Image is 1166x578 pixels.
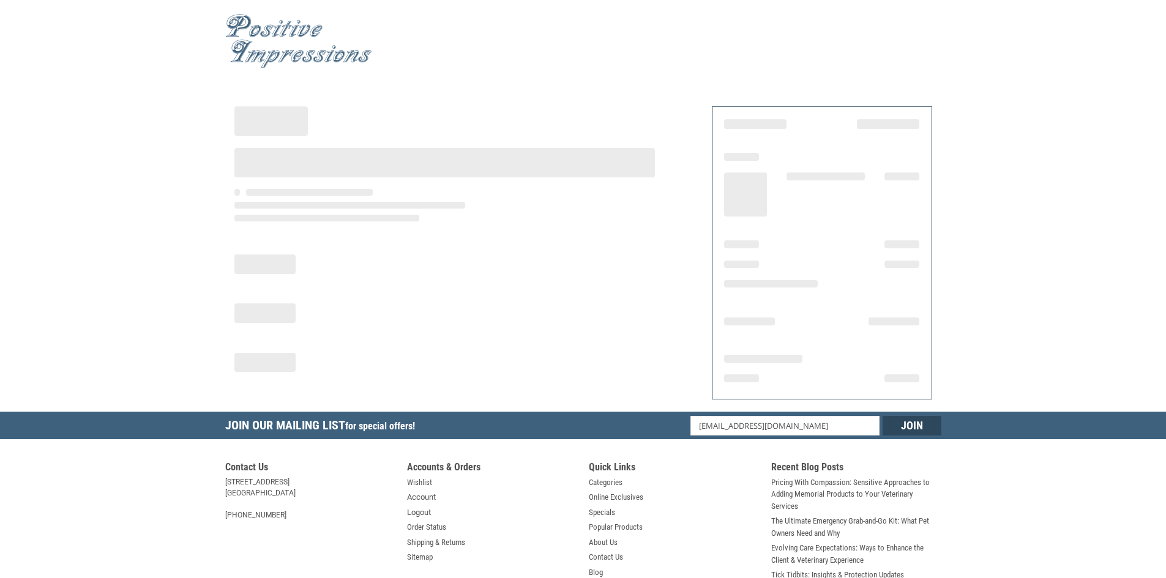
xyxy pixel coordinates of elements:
a: Logout [407,506,431,519]
h5: Contact Us [225,461,395,476]
input: Email [690,416,880,435]
a: Account [407,491,436,503]
h5: Quick Links [589,461,759,476]
a: Sitemap [407,551,433,563]
address: [STREET_ADDRESS] [GEOGRAPHIC_DATA] [PHONE_NUMBER] [225,476,395,521]
a: Specials [589,506,615,519]
h5: Recent Blog Posts [771,461,941,476]
a: Order Status [407,521,446,533]
img: Positive Impressions [225,14,372,69]
a: Contact Us [589,551,623,563]
a: Pricing With Compassion: Sensitive Approaches to Adding Memorial Products to Your Veterinary Serv... [771,476,941,513]
a: Categories [589,476,622,489]
a: Evolving Care Expectations: Ways to Enhance the Client & Veterinary Experience [771,542,941,566]
a: Shipping & Returns [407,536,465,549]
a: About Us [589,536,618,549]
h5: Join Our Mailing List [225,412,421,443]
a: The Ultimate Emergency Grab-and-Go Kit: What Pet Owners Need and Why [771,515,941,539]
a: Wishlist [407,476,432,489]
a: Online Exclusives [589,491,643,503]
input: Join [883,416,941,435]
span: for special offers! [345,420,415,432]
a: Popular Products [589,521,643,533]
h5: Accounts & Orders [407,461,577,476]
